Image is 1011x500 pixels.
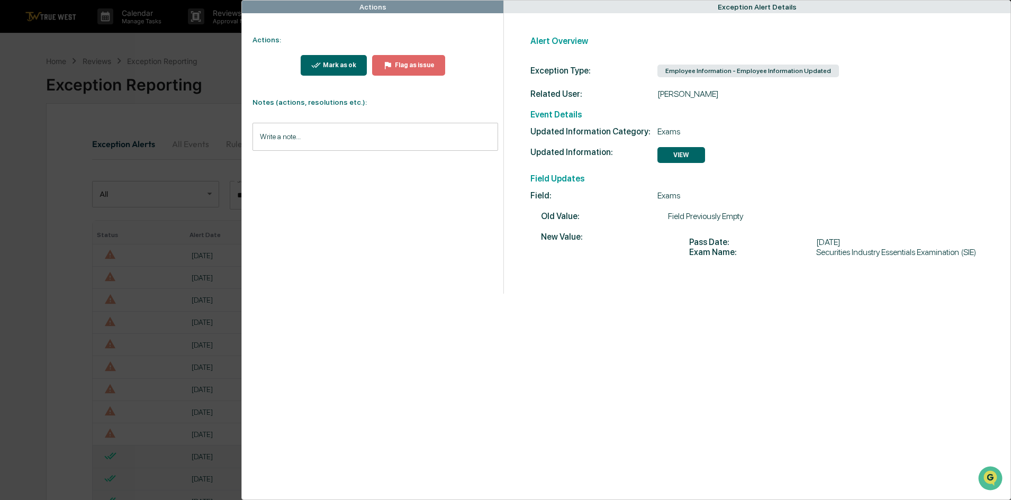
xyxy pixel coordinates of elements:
div: 🖐️ [11,134,19,143]
button: VIEW [657,147,705,163]
h2: Alert Overview [530,36,995,46]
span: New Value: [541,232,668,242]
div: Field Previously Empty [541,211,995,221]
span: Related User: [530,89,657,99]
img: 1746055101610-c473b297-6a78-478c-a979-82029cc54cd1 [11,81,30,100]
strong: Actions: [252,35,281,44]
button: Flag as issue [372,55,445,76]
div: Exams [530,190,995,201]
div: Exception Type: [530,66,657,76]
span: Exam Name : [689,247,816,257]
span: Field: [530,190,657,201]
h2: Field Updates [530,174,995,184]
button: Mark as ok [301,55,367,76]
div: Flag as issue [393,61,435,69]
div: We're available if you need us! [36,92,134,100]
span: Data Lookup [21,153,67,164]
button: Start new chat [180,84,193,97]
div: [PERSON_NAME] [530,89,995,99]
a: 🔎Data Lookup [6,149,71,168]
a: 🖐️Preclearance [6,129,73,148]
span: Preclearance [21,133,68,144]
div: Exams [530,126,995,137]
div: Securities Industry Essentials Examination (SIE) [689,247,976,257]
span: Attestations [87,133,131,144]
p: How can we help? [11,22,193,39]
span: Updated Information Category: [530,126,657,137]
div: Start new chat [36,81,174,92]
a: 🗄️Attestations [73,129,136,148]
div: Actions [359,3,386,11]
span: Pass Date : [689,237,816,247]
strong: Notes (actions, resolutions etc.): [252,98,367,106]
span: Old Value: [541,211,668,221]
div: [DATE] [689,237,976,247]
span: Updated Information: [530,147,657,157]
a: Powered byPylon [75,179,128,187]
div: Exception Alert Details [718,3,797,11]
iframe: Open customer support [977,465,1006,494]
div: Employee Information - Employee Information Updated [657,65,839,77]
div: 🔎 [11,154,19,163]
div: Mark as ok [321,61,356,69]
h2: Event Details [530,110,995,120]
span: Pylon [105,179,128,187]
div: 🗄️ [77,134,85,143]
